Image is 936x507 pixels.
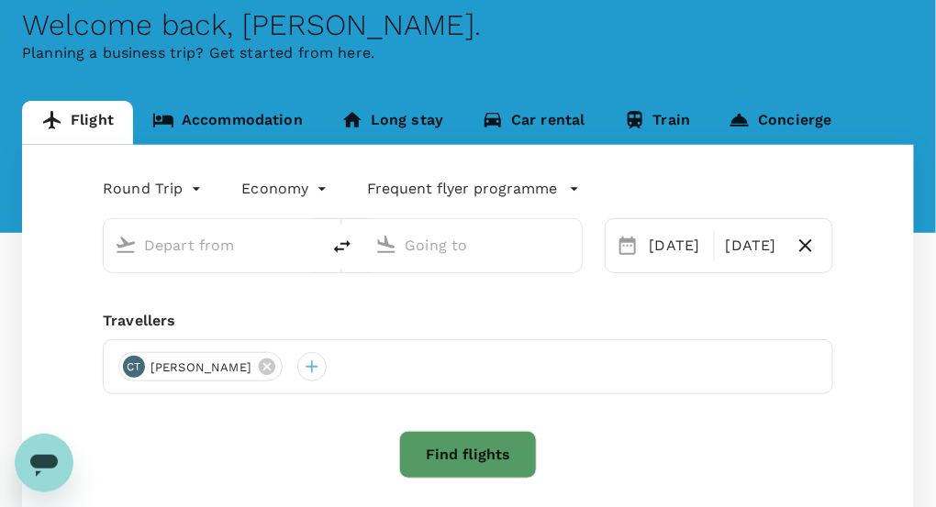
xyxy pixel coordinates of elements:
[123,356,145,378] div: CT
[368,178,558,200] p: Frequent flyer programme
[22,101,133,145] a: Flight
[405,231,542,259] input: Going to
[719,227,786,264] div: [DATE]
[139,358,262,377] span: [PERSON_NAME]
[144,231,282,259] input: Depart from
[709,101,851,145] a: Concierge
[242,174,331,204] div: Economy
[133,101,322,145] a: Accommodation
[320,225,364,269] button: delete
[642,227,710,264] div: [DATE]
[605,101,710,145] a: Train
[322,101,462,145] a: Long stay
[22,8,914,42] div: Welcome back , [PERSON_NAME] .
[15,434,73,492] iframe: Button to launch messaging window
[103,174,206,204] div: Round Trip
[462,101,605,145] a: Car rental
[569,243,573,247] button: Open
[307,243,311,247] button: Open
[22,42,914,64] p: Planning a business trip? Get started from here.
[368,178,580,200] button: Frequent flyer programme
[118,352,283,381] div: CT[PERSON_NAME]
[103,310,833,332] div: Travellers
[399,431,537,479] button: Find flights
